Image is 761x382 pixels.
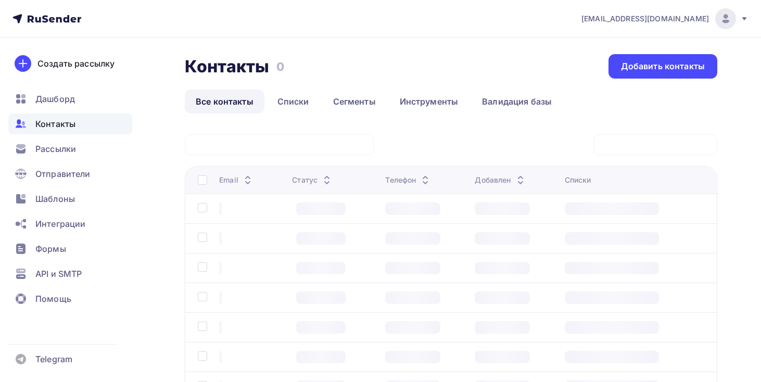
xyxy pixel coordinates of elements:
[581,8,749,29] a: [EMAIL_ADDRESS][DOMAIN_NAME]
[35,218,85,230] span: Интеграции
[8,113,132,134] a: Контакты
[35,268,82,280] span: API и SMTP
[565,175,591,185] div: Списки
[8,88,132,109] a: Дашборд
[185,56,269,77] h2: Контакты
[385,175,432,185] div: Телефон
[8,138,132,159] a: Рассылки
[322,90,387,113] a: Сегменты
[475,175,526,185] div: Добавлен
[35,193,75,205] span: Шаблоны
[621,60,705,72] div: Добавить контакты
[292,175,333,185] div: Статус
[276,59,284,74] h3: 0
[35,353,72,365] span: Telegram
[35,93,75,105] span: Дашборд
[219,175,254,185] div: Email
[8,188,132,209] a: Шаблоны
[35,292,71,305] span: Помощь
[37,57,115,70] div: Создать рассылку
[267,90,320,113] a: Списки
[35,118,75,130] span: Контакты
[185,90,264,113] a: Все контакты
[35,143,76,155] span: Рассылки
[35,168,91,180] span: Отправители
[35,243,66,255] span: Формы
[581,14,709,24] span: [EMAIL_ADDRESS][DOMAIN_NAME]
[471,90,563,113] a: Валидация базы
[8,238,132,259] a: Формы
[8,163,132,184] a: Отправители
[389,90,470,113] a: Инструменты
